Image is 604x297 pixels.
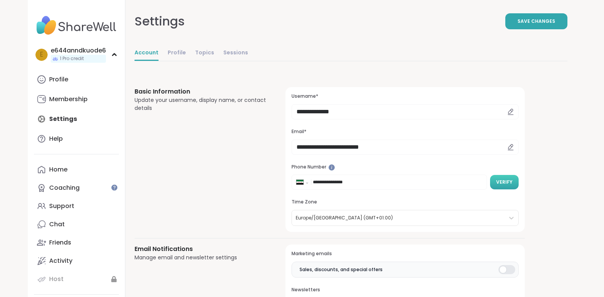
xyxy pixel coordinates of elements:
[49,135,63,143] div: Help
[135,46,159,61] a: Account
[292,93,518,100] h3: Username*
[49,275,64,283] div: Host
[517,18,555,25] span: Save Changes
[40,50,43,60] span: e
[49,165,67,174] div: Home
[49,75,68,84] div: Profile
[34,90,119,108] a: Membership
[168,46,186,61] a: Profile
[135,12,185,30] div: Settings
[34,179,119,197] a: Coaching
[49,257,72,265] div: Activity
[49,202,74,210] div: Support
[34,130,119,148] a: Help
[135,245,268,254] h3: Email Notifications
[328,164,335,171] iframe: Spotlight
[34,270,119,288] a: Host
[51,46,106,55] div: e644anndkuode6
[34,197,119,215] a: Support
[292,164,518,170] h3: Phone Number
[292,251,518,257] h3: Marketing emails
[34,160,119,179] a: Home
[49,238,71,247] div: Friends
[49,220,65,229] div: Chat
[34,233,119,252] a: Friends
[111,184,117,191] iframe: Spotlight
[49,184,80,192] div: Coaching
[496,179,513,186] span: Verify
[34,70,119,89] a: Profile
[292,287,518,293] h3: Newsletters
[223,46,248,61] a: Sessions
[300,266,383,273] span: Sales, discounts, and special offers
[292,199,518,205] h3: Time Zone
[135,254,268,262] div: Manage email and newsletter settings
[60,56,84,62] span: 1 Pro credit
[490,175,519,189] button: Verify
[135,87,268,96] h3: Basic Information
[195,46,214,61] a: Topics
[135,96,268,112] div: Update your username, display name, or contact details
[292,129,518,135] h3: Email*
[34,252,119,270] a: Activity
[49,95,88,103] div: Membership
[505,13,567,29] button: Save Changes
[34,12,119,39] img: ShareWell Nav Logo
[34,215,119,233] a: Chat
